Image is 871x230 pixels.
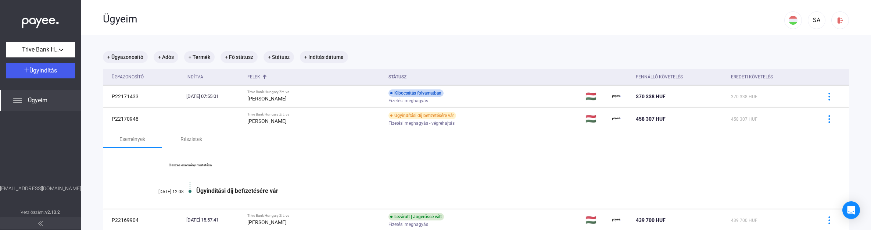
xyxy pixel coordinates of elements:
[22,45,59,54] span: Trive Bank Hungary Zrt.
[784,11,802,29] button: HU
[836,17,844,24] img: logout-red
[388,89,444,97] div: Kibocsátás folyamatban
[264,51,294,63] mat-chip: + Státusz
[28,96,47,105] span: Ügyeim
[196,187,812,194] div: Ügyindítási díj befizetésére vár
[112,72,144,81] div: Ügyazonosító
[821,212,837,228] button: more-blue
[119,135,145,144] div: Események
[789,16,797,25] img: HU
[636,93,666,99] span: 370 338 HUF
[29,67,57,74] span: Ügyindítás
[13,96,22,105] img: list.svg
[103,108,183,130] td: P22170948
[731,117,757,122] span: 458 307 HUF
[186,72,241,81] div: Indítva
[24,67,29,72] img: plus-white.svg
[186,72,203,81] div: Indítva
[6,42,75,57] button: Trive Bank Hungary Zrt.
[636,217,666,223] span: 439 700 HUF
[103,13,784,25] div: Ügyeim
[731,72,773,81] div: Eredeti követelés
[247,90,383,94] div: Trive Bank Hungary Zrt. vs
[821,111,837,127] button: more-blue
[612,92,621,101] img: payee-logo
[154,51,178,63] mat-chip: + Adós
[831,11,849,29] button: logout-red
[247,118,287,124] strong: [PERSON_NAME]
[184,51,215,63] mat-chip: + Termék
[140,163,240,167] a: Összes esemény mutatása
[825,93,833,100] img: more-blue
[388,213,444,220] div: Lezárult | Jogerőssé vált
[731,72,812,81] div: Eredeti követelés
[6,63,75,78] button: Ügyindítás
[842,201,860,219] div: Open Intercom Messenger
[825,216,833,224] img: more-blue
[22,14,59,29] img: white-payee-white-dot.svg
[808,11,825,29] button: SA
[103,51,148,63] mat-chip: + Ügyazonosító
[612,114,621,123] img: payee-logo
[388,220,428,229] span: Fizetési meghagyás
[583,108,610,130] td: 🇭🇺
[636,116,666,122] span: 458 307 HUF
[38,221,43,226] img: arrow-double-left-grey.svg
[825,115,833,123] img: more-blue
[636,72,683,81] div: Fennálló követelés
[386,69,583,85] th: Státusz
[180,135,202,144] div: Részletek
[45,210,60,215] strong: v2.10.2
[388,119,455,128] span: Fizetési meghagyás - végrehajtás
[636,72,725,81] div: Fennálló követelés
[247,112,383,117] div: Trive Bank Hungary Zrt. vs
[300,51,348,63] mat-chip: + Indítás dátuma
[731,218,757,223] span: 439 700 HUF
[186,93,241,100] div: [DATE] 07:55:01
[247,72,383,81] div: Felek
[612,216,621,224] img: payee-logo
[186,216,241,224] div: [DATE] 15:57:41
[821,89,837,104] button: more-blue
[388,96,428,105] span: Fizetési meghagyás
[583,85,610,107] td: 🇭🇺
[247,213,383,218] div: Trive Bank Hungary Zrt. vs
[103,85,183,107] td: P22171433
[247,219,287,225] strong: [PERSON_NAME]
[112,72,180,81] div: Ügyazonosító
[247,96,287,102] strong: [PERSON_NAME]
[810,16,823,25] div: SA
[140,189,184,194] div: [DATE] 12:08
[221,51,258,63] mat-chip: + Fő státusz
[731,94,757,99] span: 370 338 HUF
[247,72,260,81] div: Felek
[388,112,456,119] div: Ügyindítási díj befizetésére vár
